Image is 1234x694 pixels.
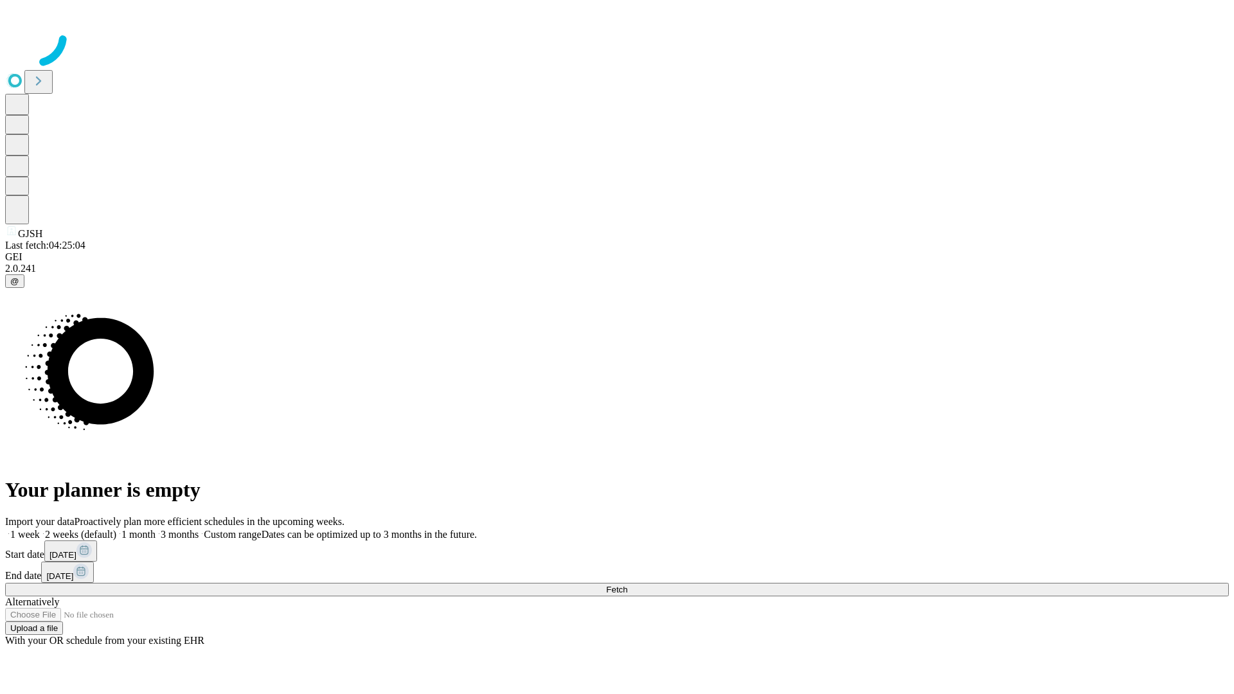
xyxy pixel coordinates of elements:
[5,562,1229,583] div: End date
[606,585,627,594] span: Fetch
[5,635,204,646] span: With your OR schedule from your existing EHR
[49,550,76,560] span: [DATE]
[10,529,40,540] span: 1 week
[204,529,261,540] span: Custom range
[5,240,85,251] span: Last fetch: 04:25:04
[5,540,1229,562] div: Start date
[46,571,73,581] span: [DATE]
[5,478,1229,502] h1: Your planner is empty
[5,596,59,607] span: Alternatively
[5,516,75,527] span: Import your data
[18,228,42,239] span: GJSH
[75,516,344,527] span: Proactively plan more efficient schedules in the upcoming weeks.
[121,529,156,540] span: 1 month
[44,540,97,562] button: [DATE]
[5,274,24,288] button: @
[5,621,63,635] button: Upload a file
[161,529,199,540] span: 3 months
[10,276,19,286] span: @
[5,263,1229,274] div: 2.0.241
[45,529,116,540] span: 2 weeks (default)
[5,583,1229,596] button: Fetch
[41,562,94,583] button: [DATE]
[5,251,1229,263] div: GEI
[262,529,477,540] span: Dates can be optimized up to 3 months in the future.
